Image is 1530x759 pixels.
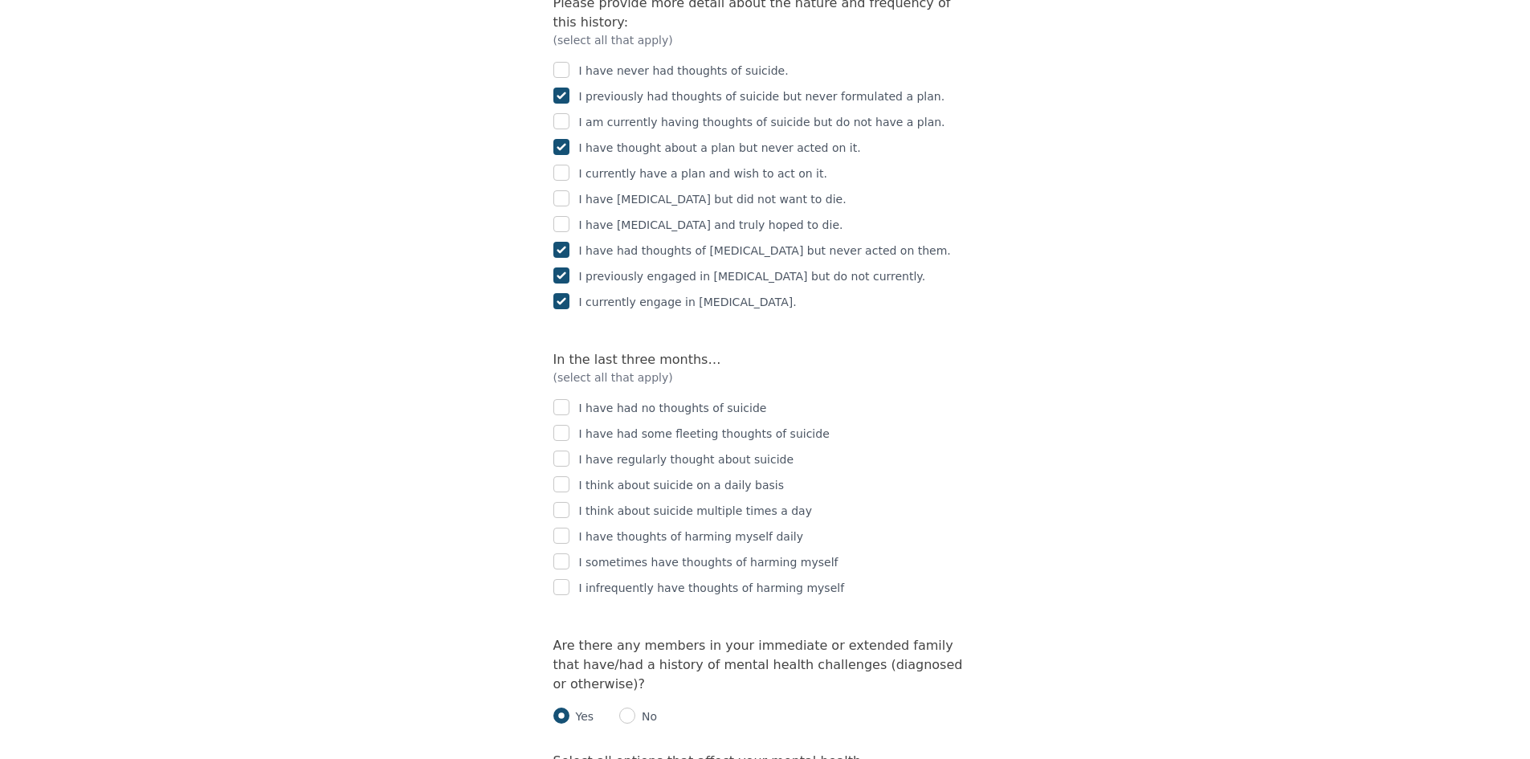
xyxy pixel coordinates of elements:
[579,292,797,312] p: I currently engage in [MEDICAL_DATA].
[579,215,843,235] p: I have [MEDICAL_DATA] and truly hoped to die.
[579,267,926,286] p: I previously engaged in [MEDICAL_DATA] but do not currently.
[579,527,803,546] p: I have thoughts of harming myself daily
[569,708,594,724] p: Yes
[553,32,977,48] p: (select all that apply)
[579,424,830,443] p: I have had some fleeting thoughts of suicide
[553,369,977,386] p: (select all that apply)
[553,638,963,692] label: Are there any members in your immediate or extended family that have/had a history of mental heal...
[579,112,945,132] p: I am currently having thoughts of suicide but do not have a plan.
[579,450,794,469] p: I have regularly thought about suicide
[579,138,861,157] p: I have thought about a plan but never acted on it.
[579,475,785,495] p: I think about suicide on a daily basis
[579,164,827,183] p: I currently have a plan and wish to act on it.
[579,190,847,209] p: I have [MEDICAL_DATA] but did not want to die.
[579,501,812,520] p: I think about suicide multiple times a day
[579,578,845,598] p: I infrequently have thoughts of harming myself
[579,241,951,260] p: I have had thoughts of [MEDICAL_DATA] but never acted on them.
[579,398,767,418] p: I have had no thoughts of suicide
[579,553,838,572] p: I sometimes have thoughts of harming myself
[553,352,721,367] label: In the last three months…
[579,87,945,106] p: I previously had thoughts of suicide but never formulated a plan.
[635,708,657,724] p: No
[579,61,789,80] p: I have never had thoughts of suicide.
